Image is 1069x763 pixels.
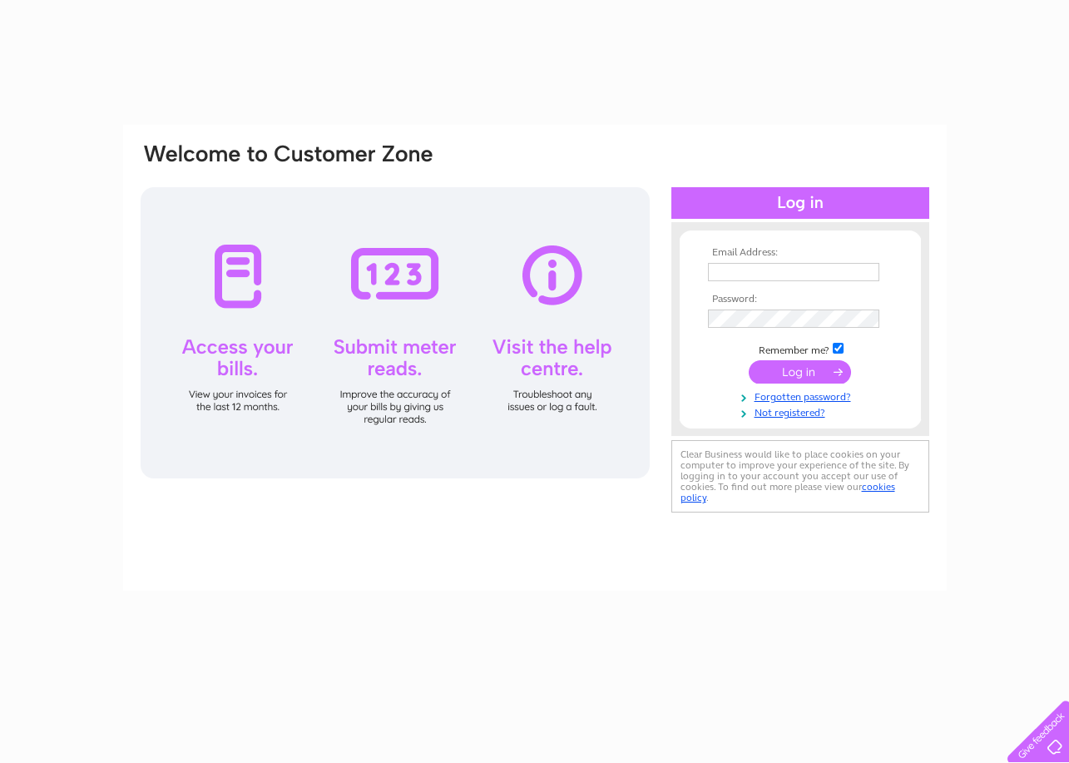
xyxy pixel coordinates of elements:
th: Email Address: [704,247,897,259]
div: Clear Business would like to place cookies on your computer to improve your experience of the sit... [671,440,929,513]
a: Not registered? [708,404,897,419]
th: Password: [704,294,897,305]
td: Remember me? [704,340,897,357]
a: Forgotten password? [708,388,897,404]
input: Submit [749,360,851,384]
a: cookies policy [680,481,895,503]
